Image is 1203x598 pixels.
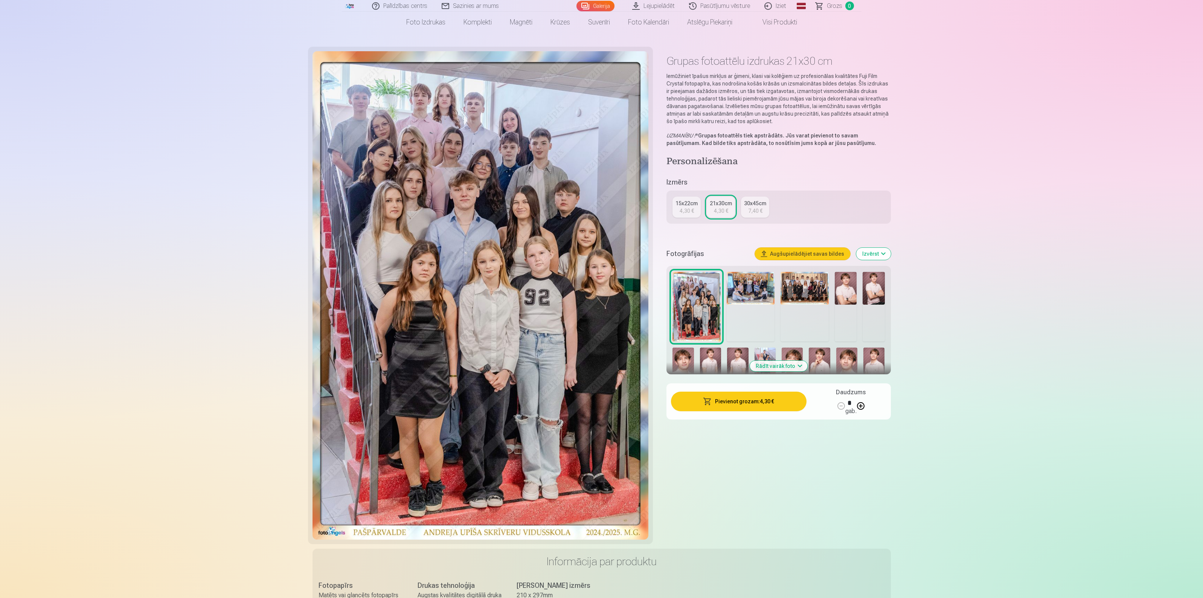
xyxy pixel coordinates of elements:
[671,392,806,411] button: Pievienot grozam:4,30 €
[666,249,749,259] h5: Fotogrāfijas
[827,2,842,11] span: Grozs
[741,12,806,33] a: Visi produkti
[576,1,614,11] a: Galerija
[666,54,890,68] h1: Grupas fotoattēlu izdrukas 21x30 cm
[836,388,866,397] h5: Daudzums
[748,207,762,215] div: 7,40 €
[744,200,766,207] div: 30x45cm
[319,580,403,591] div: Fotopapīrs
[672,197,701,218] a: 15x22cm4,30 €
[397,12,454,33] a: Foto izdrukas
[856,248,891,260] button: Izvērst
[418,580,502,591] div: Drukas tehnoloģija
[707,197,735,218] a: 21x30cm4,30 €
[750,361,807,371] button: Rādīt vairāk foto
[454,12,501,33] a: Komplekti
[845,2,854,10] span: 0
[680,207,694,215] div: 4,30 €
[666,156,890,168] h4: Personalizēšana
[619,12,678,33] a: Foto kalendāri
[666,133,695,139] em: UZMANĪBU !
[741,197,769,218] a: 30x45cm7,40 €
[714,207,728,215] div: 4,30 €
[710,200,732,207] div: 21x30cm
[666,72,890,125] p: Iemūžiniet īpašus mirkļus ar ģimeni, klasi vai kolēģiem uz profesionālas kvalitātes Fuji Film Cry...
[755,248,850,260] button: Augšupielādējiet savas bildes
[666,133,876,146] strong: Grupas fotoattēls tiek apstrādāts. Jūs varat pievienot to savam pasūtījumam. Kad bilde tiks apstr...
[678,12,741,33] a: Atslēgu piekariņi
[319,555,885,568] h3: Informācija par produktu
[666,177,890,188] h5: Izmērs
[675,200,698,207] div: 15x22cm
[345,3,355,9] img: /fa1
[579,12,619,33] a: Suvenīri
[517,580,601,591] div: [PERSON_NAME] izmērs
[541,12,579,33] a: Krūzes
[501,12,541,33] a: Magnēti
